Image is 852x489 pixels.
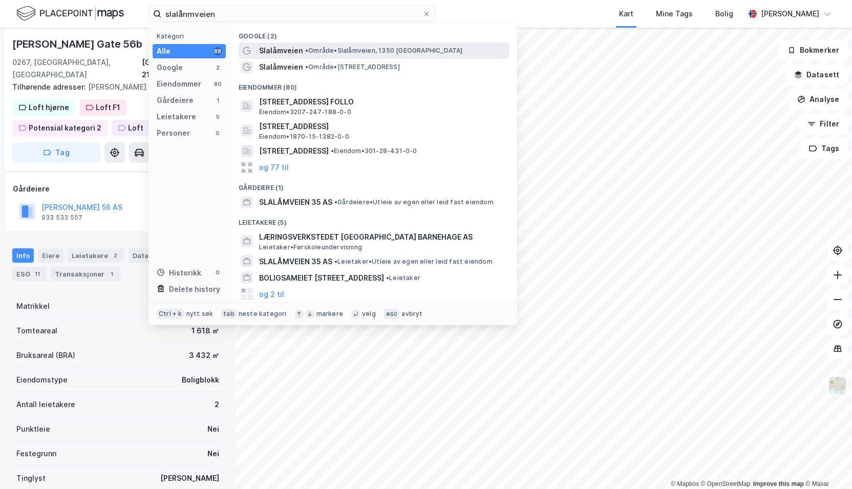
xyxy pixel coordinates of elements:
a: Mapbox [671,480,699,487]
span: BOLIGSAMEIET [STREET_ADDRESS] [259,272,384,284]
div: Eiere [38,248,63,263]
span: Slalåmveien [259,61,303,73]
div: Gårdeiere (1) [230,176,517,194]
div: 0267, [GEOGRAPHIC_DATA], [GEOGRAPHIC_DATA] [12,56,142,81]
div: Loft F1 [96,101,120,114]
div: nytt søk [186,310,214,318]
div: 80 [214,80,222,88]
span: Leietaker • Førskoleundervisning [259,243,362,251]
div: Matrikkel [16,300,50,312]
div: 933 533 557 [41,214,82,222]
img: logo.f888ab2527a4732fd821a326f86c7f29.svg [16,5,124,23]
div: Gårdeiere [157,94,194,107]
span: • [305,63,308,71]
div: tab [221,309,237,319]
button: Bokmerker [779,40,848,60]
div: 11 [32,269,42,279]
div: Kart [619,8,633,20]
div: 5 [214,113,222,121]
div: Datasett [129,248,167,263]
span: Område • Slalåmveien, 1350 [GEOGRAPHIC_DATA] [305,47,463,55]
div: Boligblokk [182,374,219,386]
span: LÆRINGSVERKSTEDET [GEOGRAPHIC_DATA] BARNEHAGE AS [259,231,505,243]
span: [STREET_ADDRESS] FOLLO [259,96,505,108]
div: Leietakere [68,248,124,263]
div: Transaksjoner [51,267,121,281]
div: Antall leietakere [16,398,75,411]
a: Improve this map [753,480,804,487]
div: Historikk [157,267,201,279]
div: [GEOGRAPHIC_DATA], 212/850 [142,56,223,81]
button: Filter [799,114,848,134]
span: [STREET_ADDRESS] [259,145,329,157]
div: Leietakere [157,111,196,123]
div: 1 [214,96,222,104]
div: Eiendomstype [16,374,68,386]
div: 2 [214,63,222,72]
div: Eiendommer (80) [230,75,517,94]
div: [PERSON_NAME] Gate 56a [12,81,215,93]
div: velg [362,310,376,318]
span: Eiendom • 301-28-431-0-0 [331,147,417,155]
div: 88 [214,47,222,55]
div: 2 [215,398,219,411]
button: og 2 til [259,288,284,300]
div: [PERSON_NAME] Gate 56b [12,36,144,52]
div: Info [12,248,34,263]
button: Tag [12,142,100,163]
div: Tomteareal [16,325,57,337]
div: Potensial kategori 2 [29,122,101,134]
div: Nei [207,423,219,435]
div: Eiendommer [157,78,201,90]
iframe: Chat Widget [801,440,852,489]
span: Slalåmveien [259,45,303,57]
div: Loft hjørne [29,101,69,114]
div: markere [316,310,343,318]
div: 1 618 ㎡ [191,325,219,337]
div: Punktleie [16,423,50,435]
span: Tilhørende adresser: [12,82,88,91]
span: • [334,258,337,265]
span: [STREET_ADDRESS] [259,120,505,133]
div: Personer [157,127,190,139]
span: • [331,147,334,155]
a: OpenStreetMap [701,480,751,487]
button: Datasett [785,65,848,85]
div: [PERSON_NAME] [761,8,819,20]
span: SLALÅMVEIEN 35 AS [259,196,332,208]
span: Område • [STREET_ADDRESS] [305,63,400,71]
div: 1 [106,269,117,279]
span: Gårdeiere • Utleie av egen eller leid fast eiendom [334,198,494,206]
span: Leietaker • Utleie av egen eller leid fast eiendom [334,258,493,266]
div: Nei [207,448,219,460]
div: esc [384,309,400,319]
div: 0 [214,268,222,277]
div: ESG [12,267,47,281]
div: 0 [214,129,222,137]
button: og 77 til [259,161,289,174]
input: Søk på adresse, matrikkel, gårdeiere, leietakere eller personer [161,6,422,22]
div: Gårdeiere [13,183,223,195]
span: Leietaker [386,274,420,282]
span: • [305,47,308,54]
div: Alle [157,45,171,57]
div: Leietakere (5) [230,210,517,229]
div: Loft [128,122,143,134]
span: Eiendom • 1870-15-1382-0-0 [259,133,349,141]
button: Tags [800,138,848,159]
div: [PERSON_NAME] [160,472,219,484]
div: neste kategori [239,310,287,318]
div: avbryt [401,310,422,318]
div: Bruksareal (BRA) [16,349,75,362]
div: Google (2) [230,24,517,42]
div: Kategori [157,32,226,40]
span: • [386,274,389,282]
div: Festegrunn [16,448,56,460]
div: Mine Tags [656,8,693,20]
span: • [334,198,337,206]
div: Bolig [715,8,733,20]
img: Z [828,376,847,395]
div: 3 432 ㎡ [189,349,219,362]
div: Google [157,61,183,74]
div: Delete history [169,283,220,295]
